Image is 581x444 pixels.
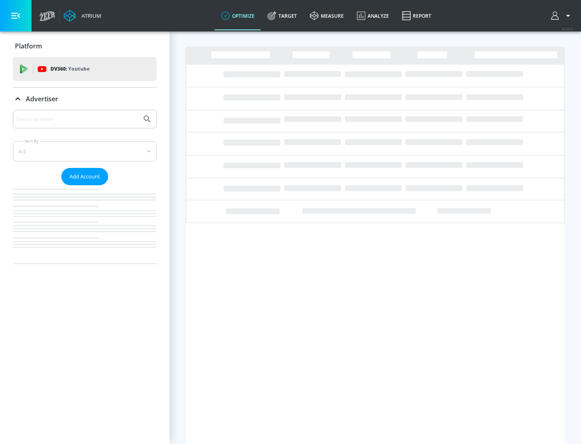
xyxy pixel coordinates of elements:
p: Youtube [68,65,90,73]
label: Sort By [23,138,40,144]
div: Advertiser [13,88,157,110]
div: DV360: Youtube [13,57,157,81]
p: Platform [15,42,42,50]
a: Atrium [64,10,101,22]
div: Atrium [78,12,101,19]
p: Advertiser [26,94,58,103]
span: Add Account [69,172,100,181]
button: Add Account [61,168,108,185]
nav: list of Advertiser [13,185,157,264]
a: Target [261,1,303,30]
p: DV360: [50,65,90,73]
a: measure [303,1,350,30]
input: Search by name [16,114,138,124]
a: Analyze [350,1,395,30]
a: Report [395,1,438,30]
div: Platform [13,35,157,57]
div: Advertiser [13,110,157,264]
div: A-Z [13,141,157,161]
a: optimize [215,1,261,30]
span: v 4.28.0 [562,27,573,31]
